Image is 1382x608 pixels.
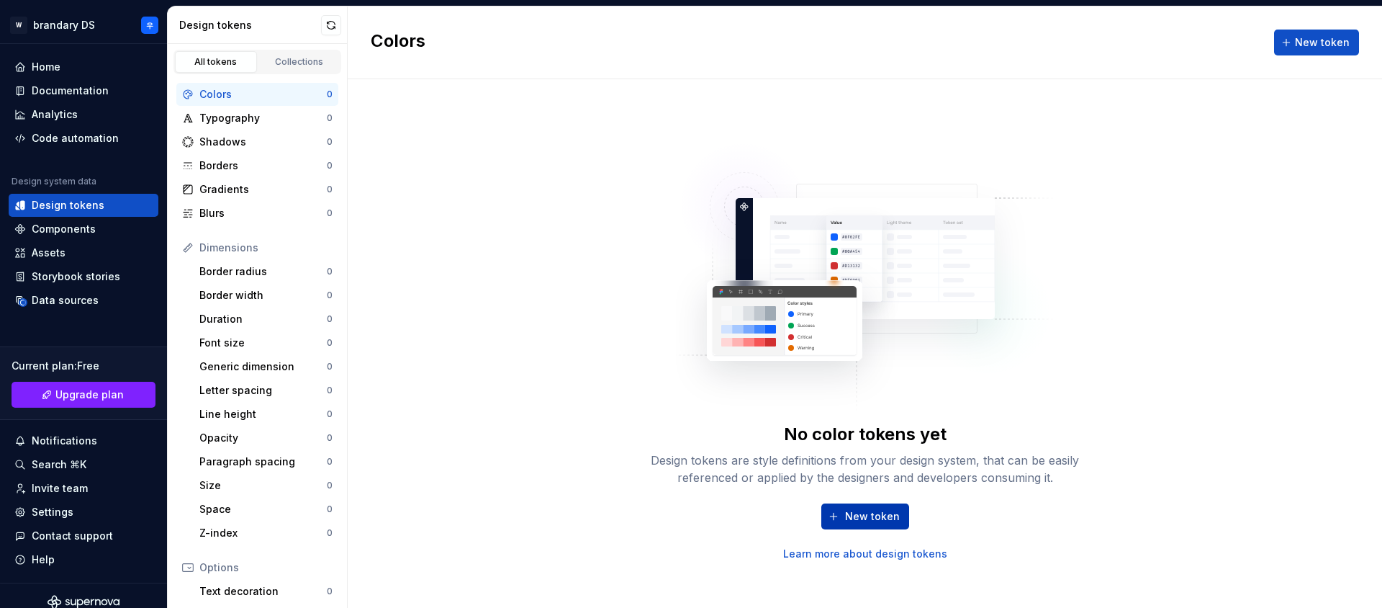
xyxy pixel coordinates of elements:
a: Space0 [194,498,338,521]
div: Size [199,478,327,493]
a: Typography0 [176,107,338,130]
span: Upgrade plan [55,388,124,402]
div: 0 [327,456,333,468]
a: Components [9,218,158,241]
div: Home [32,60,60,74]
div: 0 [327,290,333,301]
div: 0 [327,337,333,349]
button: Help [9,548,158,571]
div: 0 [327,432,333,444]
a: Blurs0 [176,202,338,225]
div: 0 [327,480,333,491]
a: Shadows0 [176,130,338,153]
div: Line height [199,407,327,421]
div: Notifications [32,434,97,448]
div: Dimensions [199,241,333,255]
div: 0 [327,266,333,277]
div: Border radius [199,264,327,279]
div: Blurs [199,206,327,220]
div: Data sources [32,293,99,308]
div: Gradients [199,182,327,197]
a: Home [9,55,158,79]
div: Paragraph spacing [199,455,327,469]
div: 0 [327,527,333,539]
button: New token [1274,30,1359,55]
div: Documentation [32,84,109,98]
a: Opacity0 [194,426,338,450]
a: Code automation [9,127,158,150]
div: Shadows [199,135,327,149]
div: Analytics [32,107,78,122]
div: Contact support [32,529,113,543]
a: Border radius0 [194,260,338,283]
div: Duration [199,312,327,326]
a: Letter spacing0 [194,379,338,402]
a: Duration0 [194,308,338,331]
h2: Colors [371,30,425,55]
div: 0 [327,361,333,372]
div: Components [32,222,96,236]
div: Help [32,553,55,567]
div: 우 [146,19,153,31]
a: Storybook stories [9,265,158,288]
a: Text decoration0 [194,580,338,603]
a: Font size0 [194,331,338,354]
div: brandary DS [33,18,95,32]
div: W [10,17,27,34]
div: 0 [327,184,333,195]
div: Z-index [199,526,327,540]
button: Contact support [9,524,158,547]
div: All tokens [180,56,252,68]
div: Border width [199,288,327,303]
a: Assets [9,241,158,264]
a: Colors0 [176,83,338,106]
div: Options [199,560,333,575]
div: Design tokens are style definitions from your design system, that can be easily referenced or app... [635,452,1096,486]
div: 0 [327,313,333,325]
div: Font size [199,336,327,350]
a: Gradients0 [176,178,338,201]
a: Z-index0 [194,522,338,545]
div: Borders [199,158,327,173]
div: 0 [327,408,333,420]
div: Assets [32,246,66,260]
div: Typography [199,111,327,125]
button: Wbrandary DS우 [3,9,164,40]
a: Size0 [194,474,338,497]
a: Borders0 [176,154,338,177]
div: Search ⌘K [32,457,86,472]
button: Search ⌘K [9,453,158,476]
div: 0 [327,112,333,124]
div: 0 [327,89,333,100]
a: Line height0 [194,403,338,426]
div: Current plan : Free [12,359,155,373]
a: Data sources [9,289,158,312]
div: Storybook stories [32,269,120,284]
a: Upgrade plan [12,382,155,408]
div: Opacity [199,431,327,445]
div: Letter spacing [199,383,327,398]
div: Design tokens [179,18,321,32]
a: Design tokens [9,194,158,217]
a: Settings [9,501,158,524]
a: Generic dimension0 [194,355,338,378]
div: 0 [327,136,333,148]
div: Generic dimension [199,359,327,374]
div: Space [199,502,327,517]
div: 0 [327,385,333,396]
div: Design system data [12,176,96,187]
div: Code automation [32,131,119,146]
div: 0 [327,160,333,171]
div: Colors [199,87,327,102]
div: Design tokens [32,198,104,213]
a: Paragraph spacing0 [194,450,338,473]
div: Text decoration [199,584,327,599]
div: Collections [263,56,335,68]
div: No color tokens yet [784,423,947,446]
a: Documentation [9,79,158,102]
div: Invite team [32,481,88,496]
a: Learn more about design tokens [783,547,947,561]
a: Invite team [9,477,158,500]
button: Notifications [9,429,158,452]
div: 0 [327,586,333,597]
